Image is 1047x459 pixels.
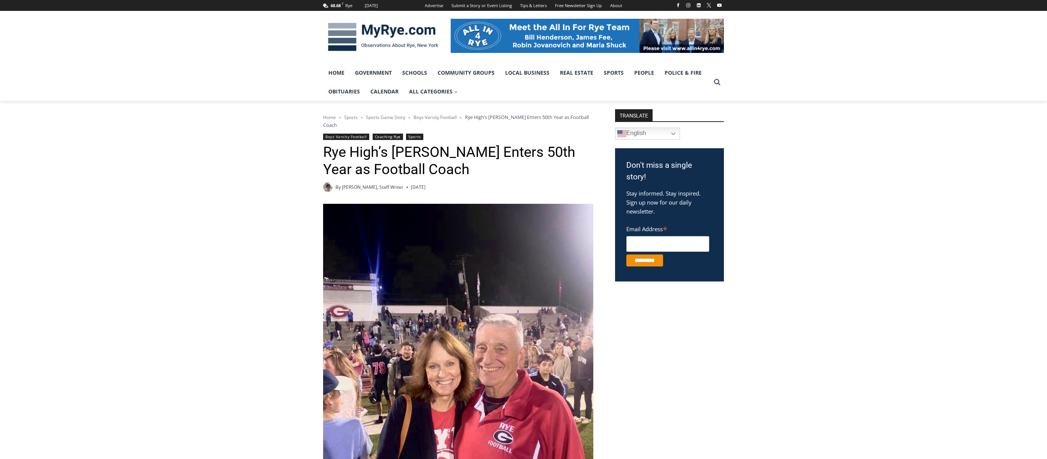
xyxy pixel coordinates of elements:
[710,75,724,89] button: View Search Form
[397,63,432,82] a: Schools
[659,63,707,82] a: Police & Fire
[674,1,683,10] a: Facebook
[684,1,693,10] a: Instagram
[432,63,500,82] a: Community Groups
[323,113,595,129] nav: Breadcrumbs
[555,63,599,82] a: Real Estate
[615,109,653,121] strong: TRANSLATE
[323,63,350,82] a: Home
[599,63,629,82] a: Sports
[323,114,589,128] span: Rye High’s [PERSON_NAME] Enters 50th Year as Football Coach
[331,3,341,8] span: 68.68
[408,115,411,120] span: >
[339,115,341,120] span: >
[409,87,458,96] span: All Categories
[406,134,423,140] a: Sports
[373,134,403,140] a: Coaching Rye
[694,1,703,10] a: Linkedin
[323,182,332,192] img: (PHOTO: MyRye.com 2024 Head Intern, Editor and now Staff Writer Charlie Morris. Contributed.)Char...
[629,63,659,82] a: People
[344,114,358,120] a: Sports
[500,63,555,82] a: Local Business
[323,82,365,101] a: Obituaries
[350,63,397,82] a: Government
[323,18,443,57] img: MyRye.com
[617,129,626,138] img: en
[704,1,713,10] a: X
[323,63,710,101] nav: Primary Navigation
[323,144,595,178] h1: Rye High’s [PERSON_NAME] Enters 50th Year as Football Coach
[460,115,462,120] span: >
[626,160,713,183] h3: Don't miss a single story!
[365,82,404,101] a: Calendar
[404,82,463,101] a: All Categories
[342,184,403,190] a: [PERSON_NAME], Staff Writer
[626,221,709,235] label: Email Address
[323,182,332,192] a: Author image
[361,115,363,120] span: >
[335,184,341,191] span: By
[345,2,352,9] div: Rye
[626,189,713,216] p: Stay informed. Stay inspired. Sign up now for our daily newsletter.
[342,2,343,6] span: F
[411,184,426,191] time: [DATE]
[365,2,378,9] div: [DATE]
[715,1,724,10] a: YouTube
[323,134,369,140] a: Boys Varsity Football
[451,19,724,53] img: All in for Rye
[414,114,457,120] a: Boys Varsity Football
[615,128,680,140] a: English
[366,114,405,120] a: Sports Game Story
[323,114,336,120] a: Home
